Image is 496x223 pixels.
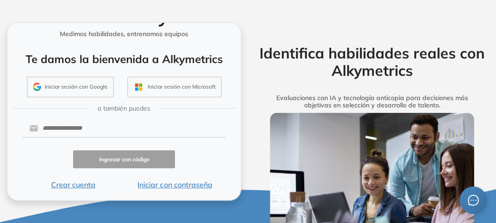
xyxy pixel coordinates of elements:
[22,179,124,190] button: Crear cuenta
[19,53,229,66] h4: Te damos la bienvenida a Alkymetrics
[33,83,41,91] img: GMAIL_ICON
[11,30,237,38] h5: Medimos habilidades, entrenamos equipos
[124,179,226,190] button: Iniciar con contraseña
[259,94,485,110] h5: Evaluaciones con IA y tecnología anticopia para decisiones más objetivas en selección y desarroll...
[133,82,144,92] img: OUTLOOK_ICON
[27,77,114,98] button: Iniciar sesión con Google
[98,104,150,113] span: o también puedes
[127,77,222,98] button: Iniciar sesión con Microsoft
[259,44,485,80] h2: Identifica habilidades reales con Alkymetrics
[468,195,479,206] span: message
[73,150,175,168] button: Ingresar con código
